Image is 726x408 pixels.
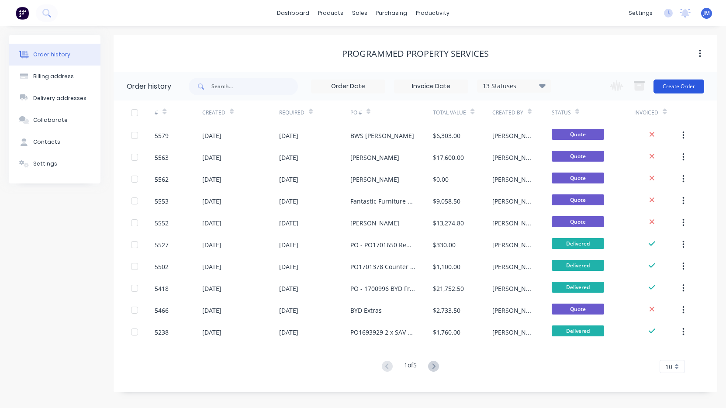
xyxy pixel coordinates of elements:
[155,131,169,140] div: 5579
[624,7,657,20] div: settings
[350,262,416,271] div: PO1701378 Counter Wrap
[155,100,202,124] div: #
[33,116,68,124] div: Collaborate
[202,218,221,228] div: [DATE]
[552,325,604,336] span: Delivered
[279,131,298,140] div: [DATE]
[433,218,464,228] div: $13,274.80
[33,138,60,146] div: Contacts
[433,109,466,117] div: Total Value
[9,66,100,87] button: Billing address
[433,284,464,293] div: $21,752.50
[155,218,169,228] div: 5552
[492,262,534,271] div: [PERSON_NAME]
[350,153,399,162] div: [PERSON_NAME]
[492,175,534,184] div: [PERSON_NAME]
[155,153,169,162] div: 5563
[552,109,571,117] div: Status
[279,306,298,315] div: [DATE]
[155,262,169,271] div: 5502
[202,175,221,184] div: [DATE]
[350,218,399,228] div: [PERSON_NAME]
[202,328,221,337] div: [DATE]
[202,197,221,206] div: [DATE]
[202,131,221,140] div: [DATE]
[433,131,460,140] div: $6,303.00
[16,7,29,20] img: Factory
[348,7,372,20] div: sales
[350,109,362,117] div: PO #
[202,109,225,117] div: Created
[433,100,492,124] div: Total Value
[273,7,314,20] a: dashboard
[279,218,298,228] div: [DATE]
[350,306,382,315] div: BYD Extras
[9,153,100,175] button: Settings
[492,306,534,315] div: [PERSON_NAME]
[279,262,298,271] div: [DATE]
[279,100,350,124] div: Required
[477,81,551,91] div: 13 Statuses
[279,109,304,117] div: Required
[202,100,279,124] div: Created
[492,284,534,293] div: [PERSON_NAME]
[350,328,416,337] div: PO1693929 2 x SAV Prints
[155,175,169,184] div: 5562
[433,197,460,206] div: $9,058.50
[492,328,534,337] div: [PERSON_NAME]
[127,81,171,92] div: Order history
[155,306,169,315] div: 5466
[653,80,704,93] button: Create Order
[155,284,169,293] div: 5418
[552,151,604,162] span: Quote
[350,240,416,249] div: PO - PO1701650 Remove Direct to boot signs
[703,9,710,17] span: JM
[404,360,417,373] div: 1 of 5
[492,218,534,228] div: [PERSON_NAME]
[202,284,221,293] div: [DATE]
[350,131,414,140] div: BWS [PERSON_NAME]
[634,109,658,117] div: Invoiced
[394,80,468,93] input: Invoice Date
[342,48,489,59] div: Programmed Property Services
[314,7,348,20] div: products
[202,153,221,162] div: [DATE]
[279,197,298,206] div: [DATE]
[665,362,672,371] span: 10
[350,284,416,293] div: PO - 1700996 BYD Fremantle
[433,306,460,315] div: $2,733.50
[350,100,433,124] div: PO #
[552,216,604,227] span: Quote
[9,109,100,131] button: Collaborate
[433,240,456,249] div: $330.00
[433,262,460,271] div: $1,100.00
[33,51,70,59] div: Order history
[433,328,460,337] div: $1,760.00
[552,129,604,140] span: Quote
[492,109,523,117] div: Created By
[372,7,411,20] div: purchasing
[279,175,298,184] div: [DATE]
[155,109,158,117] div: #
[634,100,681,124] div: Invoiced
[552,173,604,183] span: Quote
[552,304,604,315] span: Quote
[9,44,100,66] button: Order history
[552,100,635,124] div: Status
[155,328,169,337] div: 5238
[155,240,169,249] div: 5527
[492,131,534,140] div: [PERSON_NAME]
[552,238,604,249] span: Delivered
[350,197,416,206] div: Fantastic Furniture Midland
[433,175,449,184] div: $0.00
[9,131,100,153] button: Contacts
[492,153,534,162] div: [PERSON_NAME]
[311,80,385,93] input: Order Date
[33,73,74,80] div: Billing address
[492,240,534,249] div: [PERSON_NAME]
[211,78,298,95] input: Search...
[411,7,454,20] div: productivity
[279,284,298,293] div: [DATE]
[279,240,298,249] div: [DATE]
[279,153,298,162] div: [DATE]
